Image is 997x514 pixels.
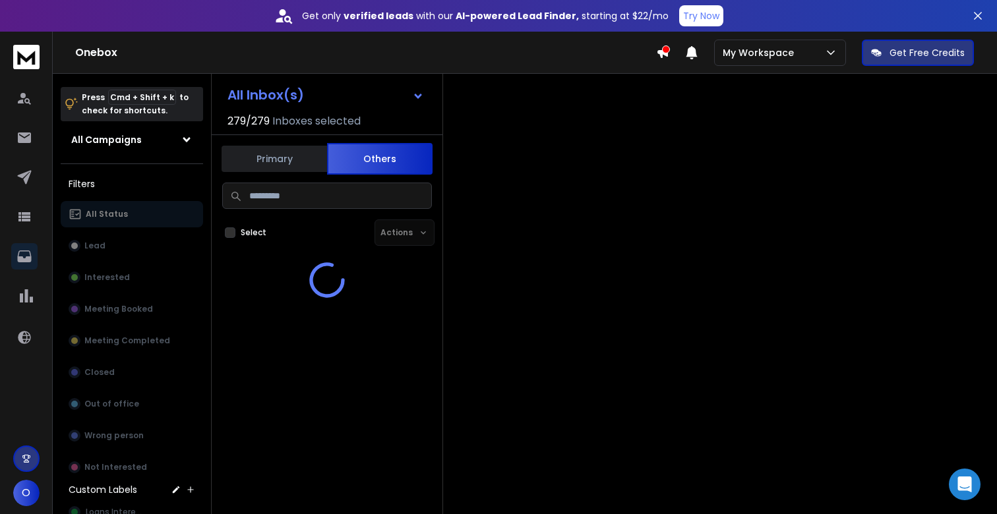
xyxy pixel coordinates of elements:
[227,113,270,129] span: 279 / 279
[683,9,719,22] p: Try Now
[302,9,669,22] p: Get only with our starting at $22/mo
[217,82,435,108] button: All Inbox(s)
[61,175,203,193] h3: Filters
[344,9,413,22] strong: verified leads
[13,45,40,69] img: logo
[71,133,142,146] h1: All Campaigns
[327,143,433,175] button: Others
[862,40,974,66] button: Get Free Credits
[75,45,656,61] h1: Onebox
[61,127,203,153] button: All Campaigns
[949,469,981,500] div: Open Intercom Messenger
[241,227,266,238] label: Select
[13,480,40,506] button: O
[69,483,137,496] h3: Custom Labels
[890,46,965,59] p: Get Free Credits
[679,5,723,26] button: Try Now
[222,144,327,173] button: Primary
[272,113,361,129] h3: Inboxes selected
[456,9,579,22] strong: AI-powered Lead Finder,
[227,88,304,101] h1: All Inbox(s)
[723,46,799,59] p: My Workspace
[108,90,176,105] span: Cmd + Shift + k
[82,91,189,117] p: Press to check for shortcuts.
